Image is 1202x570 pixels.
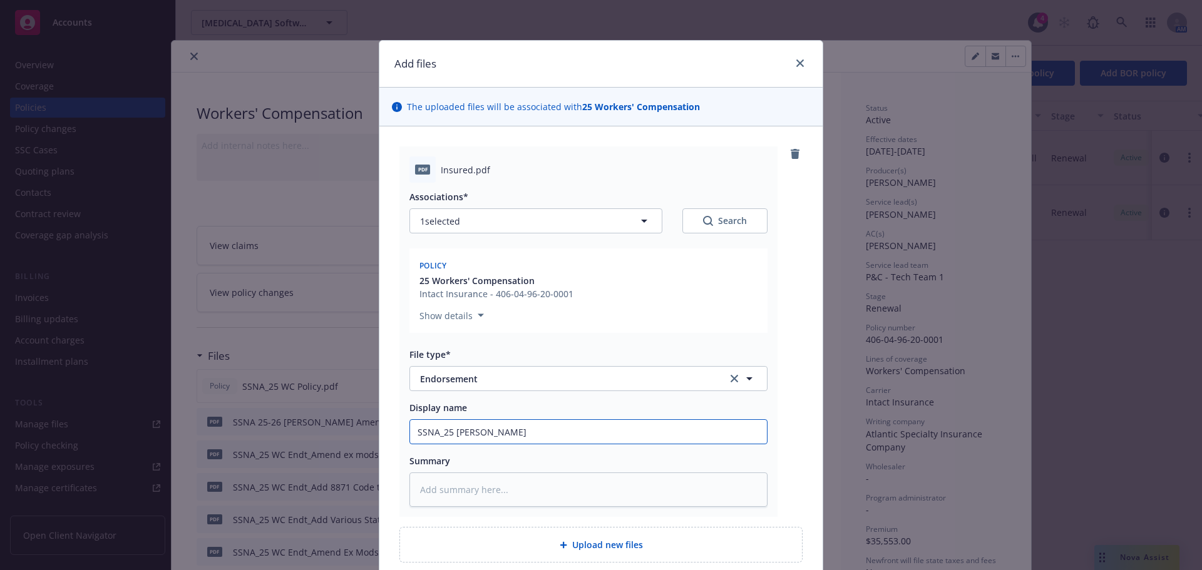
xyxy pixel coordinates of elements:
span: Endorsement [420,372,710,385]
div: Upload new files [399,527,803,562]
button: Endorsementclear selection [409,366,768,391]
input: Add display name here... [410,420,767,444]
span: Upload new files [572,538,643,551]
span: Display name [409,402,467,414]
a: clear selection [727,371,742,386]
span: Summary [409,455,450,467]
